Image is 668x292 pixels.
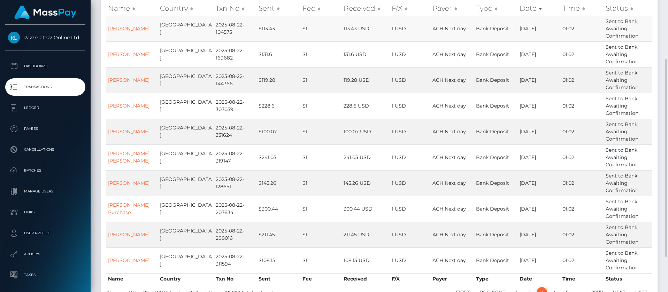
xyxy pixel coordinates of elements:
[474,41,518,67] td: Bank Deposit
[390,119,431,144] td: 1 USD
[342,247,390,273] td: 108.15 USD
[108,257,149,263] a: [PERSON_NAME]
[8,249,83,259] p: API Keys
[518,247,561,273] td: [DATE]
[158,41,214,67] td: [GEOGRAPHIC_DATA]
[342,41,390,67] td: 131.6 USD
[257,170,300,196] td: $145.26
[604,67,652,93] td: Sent to Bank, Awaiting Confirmation
[432,51,466,57] span: ACH Next day
[108,180,149,186] a: [PERSON_NAME]
[518,16,561,41] td: [DATE]
[518,93,561,119] td: [DATE]
[257,1,300,15] th: Sent: activate to sort column ascending
[214,196,257,222] td: 2025-08-22-207634
[8,165,83,176] p: Batches
[390,1,431,15] th: F/X: activate to sort column ascending
[390,93,431,119] td: 1 USD
[8,186,83,197] p: Manage Users
[5,266,85,284] a: Taxes
[214,170,257,196] td: 2025-08-22-128651
[432,154,466,160] span: ACH Next day
[108,150,149,164] a: [PERSON_NAME] [PERSON_NAME]
[214,41,257,67] td: 2025-08-22-169682
[432,128,466,135] span: ACH Next day
[518,170,561,196] td: [DATE]
[108,25,149,32] a: [PERSON_NAME]
[158,170,214,196] td: [GEOGRAPHIC_DATA]
[301,144,342,170] td: $1
[432,206,466,212] span: ACH Next day
[257,67,300,93] td: $119.28
[561,1,604,15] th: Time: activate to sort column ascending
[518,67,561,93] td: [DATE]
[257,41,300,67] td: $131.6
[604,273,652,284] th: Status
[561,247,604,273] td: 01:02
[474,170,518,196] td: Bank Deposit
[301,67,342,93] td: $1
[342,67,390,93] td: 119.28 USD
[604,222,652,247] td: Sent to Bank, Awaiting Confirmation
[301,170,342,196] td: $1
[390,196,431,222] td: 1 USD
[158,247,214,273] td: [GEOGRAPHIC_DATA]
[214,273,257,284] th: Txn No
[5,120,85,137] a: Payees
[604,16,652,41] td: Sent to Bank, Awaiting Confirmation
[301,222,342,247] td: $1
[257,196,300,222] td: $300.44
[158,273,214,284] th: Country
[214,1,257,15] th: Txn No: activate to sort column ascending
[342,196,390,222] td: 300.44 USD
[518,41,561,67] td: [DATE]
[561,196,604,222] td: 01:02
[561,41,604,67] td: 01:02
[5,141,85,158] a: Cancellations
[474,93,518,119] td: Bank Deposit
[5,224,85,242] a: User Profile
[518,196,561,222] td: [DATE]
[390,170,431,196] td: 1 USD
[561,119,604,144] td: 01:02
[8,270,83,280] p: Taxes
[342,273,390,284] th: Received
[432,231,466,238] span: ACH Next day
[474,273,518,284] th: Type
[518,144,561,170] td: [DATE]
[342,222,390,247] td: 211.45 USD
[214,247,257,273] td: 2025-08-22-311594
[8,103,83,113] p: Ledger
[342,170,390,196] td: 145.26 USD
[561,273,604,284] th: Time
[108,51,149,57] a: [PERSON_NAME]
[214,119,257,144] td: 2025-08-22-331624
[5,245,85,263] a: API Keys
[8,228,83,238] p: User Profile
[5,162,85,179] a: Batches
[8,207,83,218] p: Links
[390,247,431,273] td: 1 USD
[158,119,214,144] td: [GEOGRAPHIC_DATA]
[5,57,85,75] a: Dashboard
[561,144,604,170] td: 01:02
[214,222,257,247] td: 2025-08-22-288016
[214,144,257,170] td: 2025-08-22-319147
[390,41,431,67] td: 1 USD
[432,103,466,109] span: ACH Next day
[257,93,300,119] td: $228.6
[214,93,257,119] td: 2025-08-22-307059
[342,16,390,41] td: 113.43 USD
[474,67,518,93] td: Bank Deposit
[301,273,342,284] th: Fee
[474,247,518,273] td: Bank Deposit
[5,99,85,117] a: Ledger
[108,128,149,135] a: [PERSON_NAME]
[214,16,257,41] td: 2025-08-22-104575
[474,119,518,144] td: Bank Deposit
[301,119,342,144] td: $1
[342,1,390,15] th: Received: activate to sort column ascending
[158,196,214,222] td: [GEOGRAPHIC_DATA]
[342,144,390,170] td: 241.05 USD
[604,119,652,144] td: Sent to Bank, Awaiting Confirmation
